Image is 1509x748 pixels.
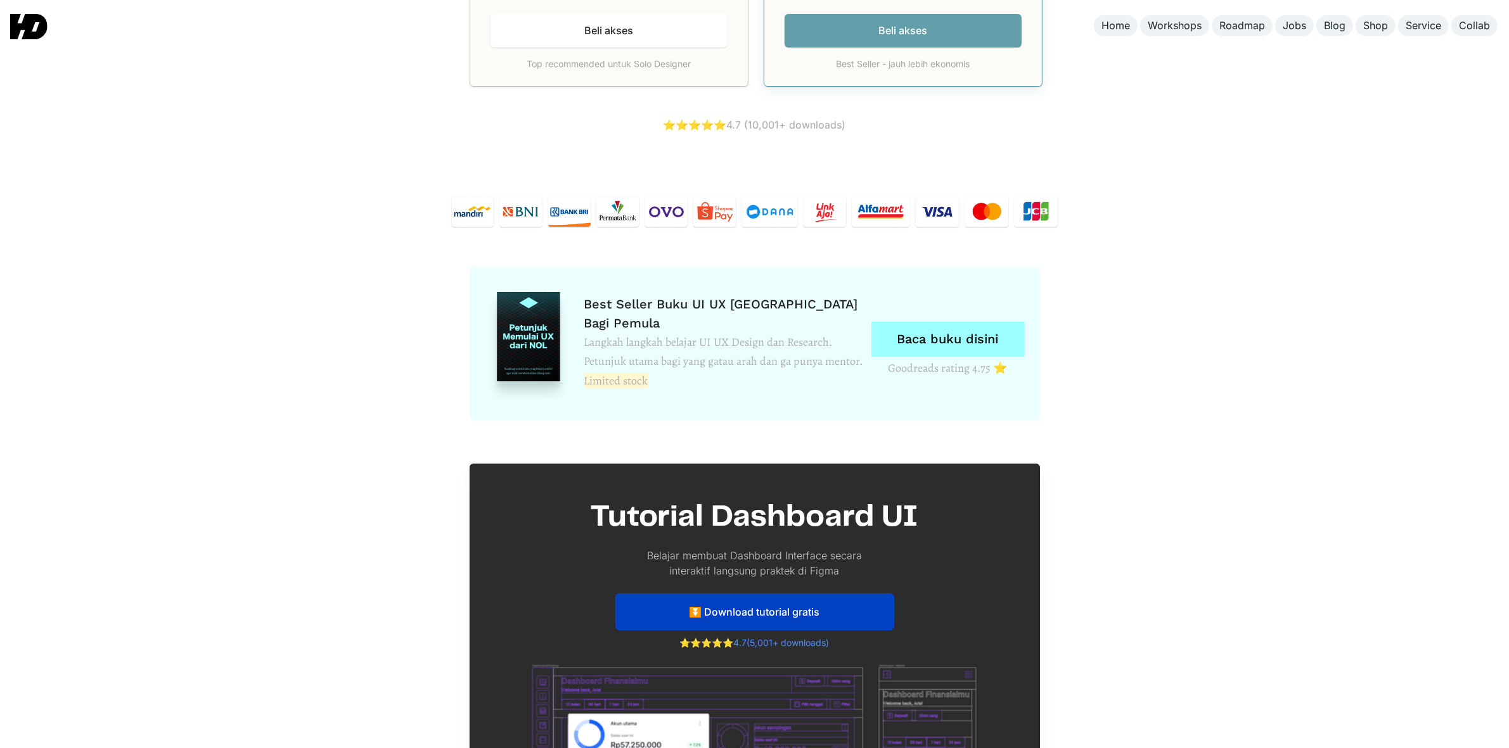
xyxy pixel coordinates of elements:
[584,295,864,333] div: Best Seller Buku UI UX [GEOGRAPHIC_DATA] Bagi Pemula
[584,373,648,388] span: Limited stock
[485,292,572,405] img: Cover of Book "Petunjuk Memulai UX dari NOL" Best UX Book Indonesia
[584,333,864,391] div: Langkah langkah belajar UI UX Design dan Research. Petunjuk utama bagi yang gatau arah dan ga pun...
[1140,15,1209,36] a: Workshops
[451,195,1059,229] img: Metode pembayaran Tutorial Membuat Design System dari NOL - HaloFigma
[1219,19,1265,32] div: Roadmap
[1094,15,1138,36] a: Home
[785,14,1022,48] a: Beli akses
[628,548,882,578] p: Belajar membuat Dashboard Interface secara interaktif langsung praktek di Figma
[591,495,919,540] h1: Tutorial Dashboard UI
[1324,19,1345,32] div: Blog
[1451,15,1498,36] a: Collab
[871,322,1025,357] a: Baca buku disini
[871,362,1025,376] div: Goodreads rating 4.75 ⭐
[1275,15,1314,36] a: Jobs
[491,14,728,48] a: Beli akses
[1283,19,1306,32] div: Jobs
[747,637,830,648] a: (5,001+ downloads)
[680,637,830,650] div: 4.7
[785,58,1022,71] div: Best Seller - jauh lebih ekonomis
[1212,15,1273,36] a: Roadmap
[1398,15,1449,36] a: Service
[615,593,894,630] a: ⏬ Download tutorial gratis
[664,118,727,131] a: ⭐️⭐️⭐️⭐️⭐️
[491,58,728,71] div: Top recommended untuk Solo Designer
[1406,19,1441,32] div: Service
[1363,19,1388,32] div: Shop
[1459,19,1490,32] div: Collab
[680,637,734,648] a: ⭐️⭐️⭐️⭐️⭐️
[1356,15,1396,36] a: Shop
[1316,15,1353,36] a: Blog
[1148,19,1202,32] div: Workshops
[1101,19,1130,32] div: Home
